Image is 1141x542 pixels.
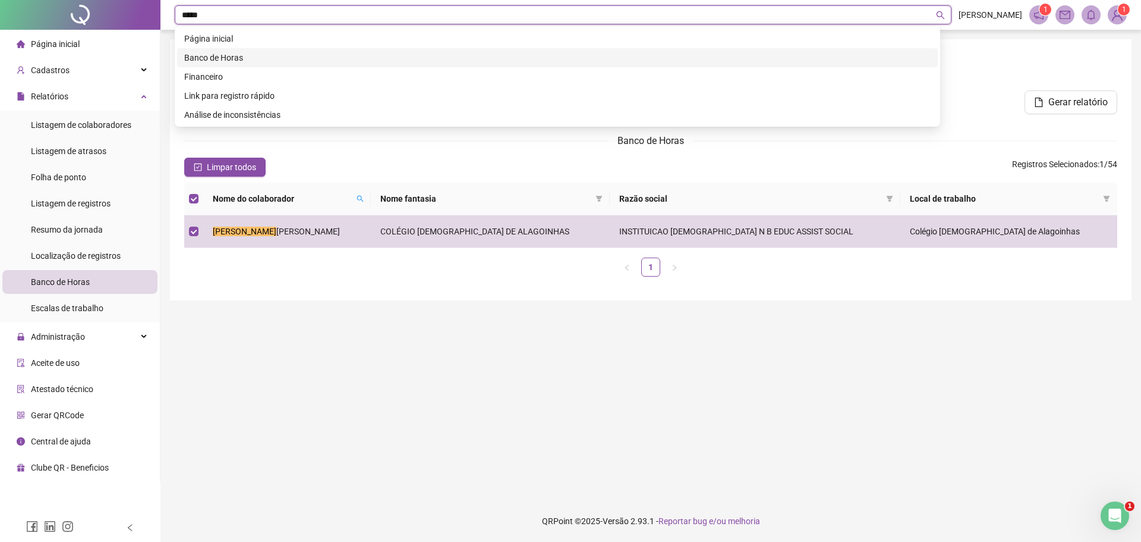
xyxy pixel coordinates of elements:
[184,158,266,177] button: Limpar todos
[910,192,1098,205] span: Local de trabalho
[1025,90,1117,114] button: Gerar relatório
[617,135,684,146] span: Banco de Horas
[595,195,603,202] span: filter
[213,227,276,236] mark: [PERSON_NAME]
[26,521,38,532] span: facebook
[177,48,938,67] div: Banco de Horas
[1108,6,1126,24] img: 75474
[1012,158,1117,177] span: : 1 / 54
[1118,4,1130,15] sup: Atualize o seu contato no menu Meus Dados
[610,215,900,248] td: INSTITUICAO [DEMOGRAPHIC_DATA] N B EDUC ASSIST SOCIAL
[17,411,25,419] span: qrcode
[31,358,80,368] span: Aceite de uso
[31,199,111,208] span: Listagem de registros
[184,51,931,64] div: Banco de Horas
[207,161,256,174] span: Limpar todos
[126,524,134,532] span: left
[354,190,366,208] span: search
[665,258,684,277] li: Próxima página
[31,120,131,130] span: Listagem de colaboradores
[31,303,103,313] span: Escalas de trabalho
[641,258,660,277] li: 1
[617,258,636,277] li: Página anterior
[31,173,86,182] span: Folha de ponto
[17,333,25,341] span: lock
[17,66,25,74] span: user-add
[1101,190,1112,208] span: filter
[603,516,629,526] span: Versão
[936,11,945,20] span: search
[184,108,931,121] div: Análise de inconsistências
[184,70,931,83] div: Financeiro
[184,32,931,45] div: Página inicial
[959,8,1022,21] span: [PERSON_NAME]
[177,67,938,86] div: Financeiro
[642,258,660,276] a: 1
[1103,195,1110,202] span: filter
[31,65,70,75] span: Cadastros
[1125,502,1134,511] span: 1
[1101,502,1129,530] iframe: Intercom live chat
[17,359,25,367] span: audit
[1034,98,1044,107] span: file
[177,105,938,124] div: Análise de inconsistências
[17,437,25,446] span: info-circle
[31,277,90,287] span: Banco de Horas
[1039,4,1051,15] sup: 1
[31,225,103,234] span: Resumo da jornada
[671,264,678,271] span: right
[623,264,631,271] span: left
[184,89,931,102] div: Link para registro rápido
[1048,95,1108,109] span: Gerar relatório
[31,384,93,394] span: Atestado técnico
[62,521,74,532] span: instagram
[17,463,25,472] span: gift
[17,92,25,101] span: file
[31,332,85,342] span: Administração
[1012,159,1098,169] span: Registros Selecionados
[17,40,25,48] span: home
[177,86,938,105] div: Link para registro rápido
[900,215,1117,248] td: Colégio [DEMOGRAPHIC_DATA] de Alagoinhas
[1060,10,1070,20] span: mail
[276,227,340,236] span: [PERSON_NAME]
[31,39,80,49] span: Página inicial
[658,516,760,526] span: Reportar bug e/ou melhoria
[371,215,610,248] td: COLÉGIO [DEMOGRAPHIC_DATA] DE ALAGOINHAS
[31,411,84,420] span: Gerar QRCode
[17,385,25,393] span: solution
[31,92,68,101] span: Relatórios
[1044,5,1048,14] span: 1
[886,195,893,202] span: filter
[884,190,896,208] span: filter
[593,190,605,208] span: filter
[31,437,91,446] span: Central de ajuda
[1122,5,1126,14] span: 1
[194,163,202,171] span: check-square
[160,500,1141,542] footer: QRPoint © 2025 - 2.93.1 -
[619,192,881,205] span: Razão social
[380,192,591,205] span: Nome fantasia
[44,521,56,532] span: linkedin
[357,195,364,202] span: search
[31,251,121,261] span: Localização de registros
[1033,10,1044,20] span: notification
[213,192,352,205] span: Nome do colaborador
[617,258,636,277] button: left
[1086,10,1096,20] span: bell
[177,29,938,48] div: Página inicial
[665,258,684,277] button: right
[31,463,109,472] span: Clube QR - Beneficios
[31,146,106,156] span: Listagem de atrasos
